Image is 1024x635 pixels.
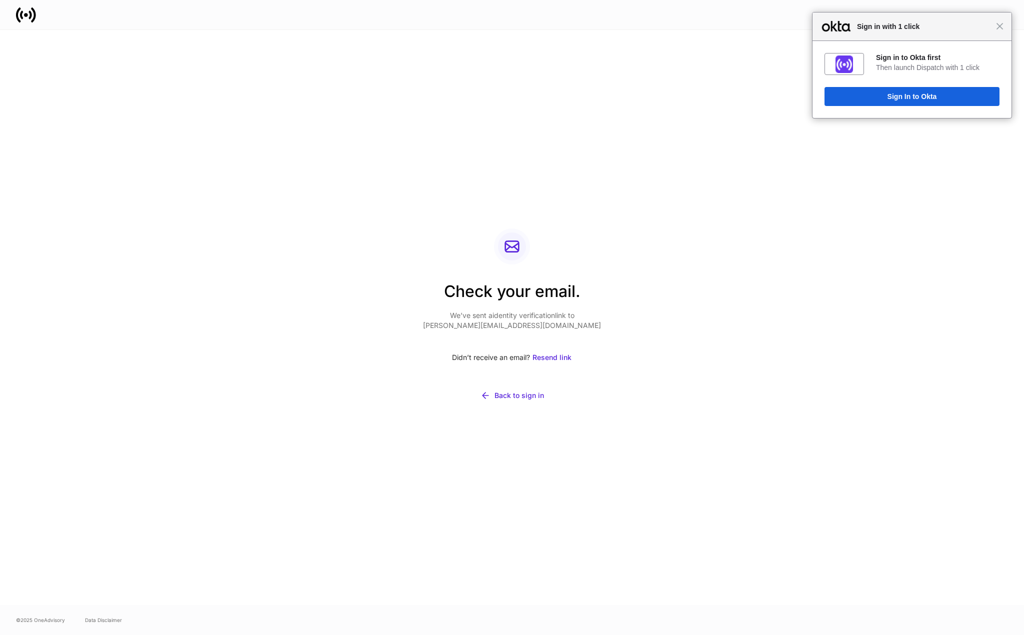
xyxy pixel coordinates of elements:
p: We’ve sent a identity verification link to [PERSON_NAME][EMAIL_ADDRESS][DOMAIN_NAME] [423,310,601,330]
div: Resend link [532,352,571,362]
a: Data Disclaimer [85,616,122,624]
button: Back to sign in [423,384,601,406]
span: © 2025 OneAdvisory [16,616,65,624]
div: Back to sign in [494,390,544,400]
button: Resend link [532,346,572,368]
button: Sign In to Okta [824,87,999,106]
img: fs01jxrofoggULhDH358 [835,55,853,73]
h2: Check your email. [423,280,601,310]
div: Sign in to Okta first [876,53,999,62]
div: Then launch Dispatch with 1 click [876,63,999,72]
div: Didn’t receive an email? [423,346,601,368]
span: Sign in with 1 click [852,20,996,32]
span: Close [996,22,1003,30]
